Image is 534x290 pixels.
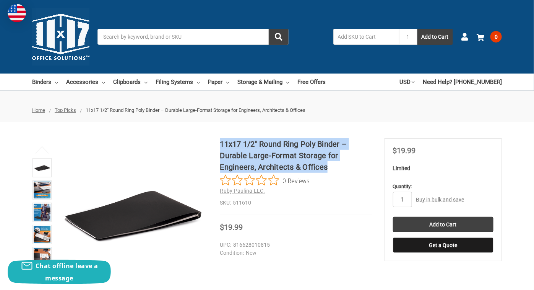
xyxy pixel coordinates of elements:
a: Need Help? [PHONE_NUMBER] [423,74,502,90]
span: Chat offline leave a message [36,262,98,282]
img: 11x17 1/2" Round Ring Poly Binder – Durable Large-Format Storage for Engineers, Architects & Offices [34,182,50,198]
img: 11x17 1/2" Round Ring Poly Binder – Durable Large-Format Storage for Engineers, Architects & Offices [34,204,50,221]
button: Previous [31,142,54,157]
input: Add to Cart [393,217,493,232]
span: 11x17 1/2" Round Ring Poly Binder – Durable Large-Format Storage for Engineers, Architects & Offices [86,107,305,113]
img: 11x17 1/2" Round Ring Poly Binder – Durable Large-Format Storage for Engineers, Architects & Offices [58,138,208,288]
label: Quantity: [393,183,493,190]
a: Filing Systems [156,74,200,90]
a: Accessories [66,74,105,90]
span: 0 Reviews [283,175,310,186]
button: Rated 0 out of 5 stars from 0 reviews. Jump to reviews. [220,175,310,186]
a: Home [32,107,45,113]
a: 0 [477,27,502,47]
dt: SKU: [220,199,231,207]
a: Binders [32,74,58,90]
button: Add to Cart [417,29,453,45]
button: Get a Quote [393,238,493,253]
a: Ruby Paulina LLC. [220,188,265,194]
a: Buy in bulk and save [416,197,464,203]
dd: 511610 [220,199,372,207]
a: Free Offers [297,74,326,90]
a: USD [399,74,415,90]
img: duty and tax information for United States [8,4,26,22]
span: $19.99 [220,223,243,232]
button: Chat offline leave a message [8,260,111,284]
dd: New [220,249,368,257]
span: $19.99 [393,146,416,155]
img: 11x17.com [32,8,89,66]
a: Clipboards [113,74,148,90]
dt: Condition: [220,249,244,257]
a: Storage & Mailing [237,74,289,90]
a: Paper [208,74,229,90]
img: 11x17 1/2" Round Ring Poly Binder – Durable Large-Format Storage for Engineers, Architects & Offices [34,159,50,176]
a: Top Picks [55,107,76,113]
h1: 11x17 1/2" Round Ring Poly Binder – Durable Large-Format Storage for Engineers, Architects & Offices [220,138,372,173]
input: Search by keyword, brand or SKU [97,29,289,45]
img: 11x17 1/2" Round Ring Poly Binder – Durable Large-Format Storage for Engineers, Architects & Offices [34,248,50,265]
dt: UPC: [220,241,232,249]
dd: 816628010815 [220,241,368,249]
input: Add SKU to Cart [333,29,399,45]
span: 0 [490,31,502,43]
img: 11x17 1/2" Round Ring Poly Binder – Durable Large-Format Storage for Engineers, Architects & Offices [34,226,50,243]
p: Limited [393,164,493,172]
